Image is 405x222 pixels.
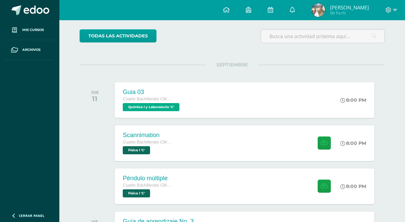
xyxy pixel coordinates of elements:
img: 63bc2602a1acc8f0a450c8f6bb28171f.png [312,3,325,17]
a: todas las Actividades [80,29,156,42]
div: 8:00 PM [340,140,366,146]
div: 8:00 PM [340,97,366,103]
div: Péndulo múltiple [123,175,173,182]
div: 8:00 PM [340,183,366,189]
span: Química I y Laboratorio 'C' [123,103,179,111]
span: Mi Perfil [330,10,369,16]
span: Física I 'C' [123,146,150,154]
span: [PERSON_NAME] [330,4,369,11]
span: Cuarto Bachillerato CMP Bachillerato en CCLL con Orientación en Computación [123,183,173,188]
div: Guia 03 [123,89,181,96]
span: Mis cursos [22,27,44,33]
span: Archivos [22,47,40,53]
span: Física I 'C' [123,189,150,197]
div: 11 [91,95,99,103]
input: Busca una actividad próxima aquí... [261,30,384,43]
a: Archivos [5,40,54,60]
a: Mis cursos [5,20,54,40]
div: Scannimation [123,132,173,139]
div: JUE [91,90,99,95]
span: Cuarto Bachillerato CMP Bachillerato en CCLL con Orientación en Computación [123,97,173,101]
span: Cerrar panel [19,213,45,218]
span: Cuarto Bachillerato CMP Bachillerato en CCLL con Orientación en Computación [123,140,173,145]
span: SEPTIEMBRE [206,62,259,68]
